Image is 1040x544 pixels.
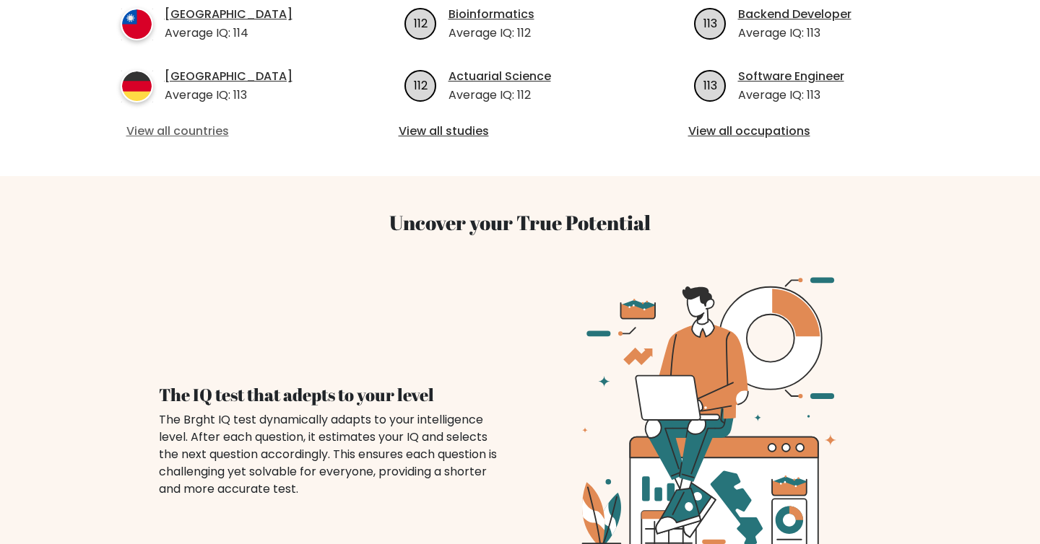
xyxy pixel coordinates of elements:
[448,68,551,85] a: Actuarial Science
[165,68,292,85] a: [GEOGRAPHIC_DATA]
[165,6,292,23] a: [GEOGRAPHIC_DATA]
[165,87,292,104] p: Average IQ: 113
[703,14,717,31] text: 113
[414,76,428,93] text: 112
[738,87,844,104] p: Average IQ: 113
[738,68,844,85] a: Software Engineer
[159,385,503,405] h4: The IQ test that adepts to your level
[448,25,534,42] p: Average IQ: 112
[399,123,642,140] a: View all studies
[448,6,534,23] a: Bioinformatics
[703,76,717,93] text: 113
[448,87,551,104] p: Average IQ: 112
[738,6,851,23] a: Backend Developer
[738,25,851,42] p: Average IQ: 113
[414,14,428,31] text: 112
[688,123,932,140] a: View all occupations
[159,411,503,498] div: The Brght IQ test dynamically adapts to your intelligence level. After each question, it estimate...
[52,211,988,235] h3: Uncover your True Potential
[165,25,292,42] p: Average IQ: 114
[126,123,335,140] a: View all countries
[121,70,153,102] img: country
[121,8,153,40] img: country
